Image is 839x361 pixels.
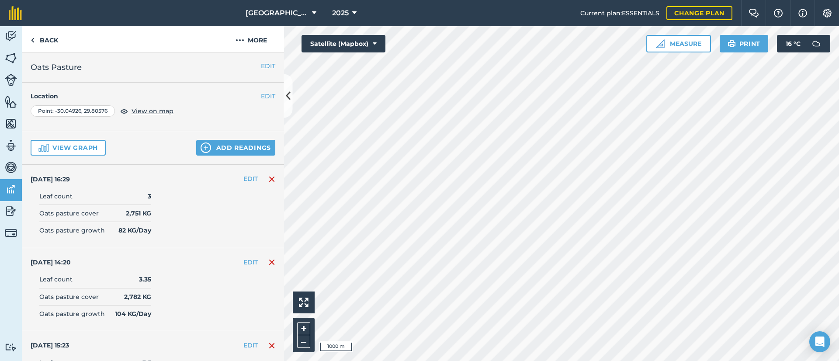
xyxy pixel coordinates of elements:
div: Point : -30.04926 , 29.80576 [31,105,115,117]
h4: [DATE] 16:29 [31,175,70,184]
strong: 2,751 KG [126,208,151,218]
img: svg+xml;base64,PD94bWwgdmVyc2lvbj0iMS4wIiBlbmNvZGluZz0idXRmLTgiPz4KPCEtLSBHZW5lcmF0b3I6IEFkb2JlIE... [5,74,17,86]
span: Leaf count [39,191,73,201]
img: svg+xml;base64,PHN2ZyB4bWxucz0iaHR0cDovL3d3dy53My5vcmcvMjAwMC9zdmciIHdpZHRoPSI1NiIgaGVpZ2h0PSI2MC... [5,117,17,130]
img: A cog icon [822,9,832,17]
img: Four arrows, one pointing top left, one top right, one bottom right and the last bottom left [299,298,309,307]
img: A question mark icon [773,9,784,17]
span: Leaf count [39,274,73,284]
img: svg+xml;base64,PD94bWwgdmVyc2lvbj0iMS4wIiBlbmNvZGluZz0idXRmLTgiPz4KPCEtLSBHZW5lcmF0b3I6IEFkb2JlIE... [808,35,825,52]
button: EDIT [243,340,258,350]
img: svg+xml;base64,PHN2ZyB4bWxucz0iaHR0cDovL3d3dy53My5vcmcvMjAwMC9zdmciIHdpZHRoPSIxNiIgaGVpZ2h0PSIyNC... [268,174,275,184]
img: svg+xml;base64,PHN2ZyB4bWxucz0iaHR0cDovL3d3dy53My5vcmcvMjAwMC9zdmciIHdpZHRoPSIxNyIgaGVpZ2h0PSIxNy... [798,8,807,18]
a: Back [22,26,67,52]
strong: 82 KG/Day [118,226,151,235]
h4: [DATE] 14:20 [31,258,71,267]
img: svg+xml;base64,PD94bWwgdmVyc2lvbj0iMS4wIiBlbmNvZGluZz0idXRmLTgiPz4KPCEtLSBHZW5lcmF0b3I6IEFkb2JlIE... [5,183,17,196]
img: svg+xml;base64,PHN2ZyB4bWxucz0iaHR0cDovL3d3dy53My5vcmcvMjAwMC9zdmciIHdpZHRoPSI1NiIgaGVpZ2h0PSI2MC... [5,52,17,65]
span: Current plan : ESSENTIALS [580,8,659,18]
img: svg+xml;base64,PHN2ZyB4bWxucz0iaHR0cDovL3d3dy53My5vcmcvMjAwMC9zdmciIHdpZHRoPSI5IiBoZWlnaHQ9IjI0Ii... [31,35,35,45]
strong: 3.35 [139,274,151,284]
button: – [297,335,310,348]
h4: Location [31,91,275,101]
img: svg+xml;base64,PHN2ZyB4bWxucz0iaHR0cDovL3d3dy53My5vcmcvMjAwMC9zdmciIHdpZHRoPSIyMCIgaGVpZ2h0PSIyNC... [236,35,244,45]
img: svg+xml;base64,PD94bWwgdmVyc2lvbj0iMS4wIiBlbmNvZGluZz0idXRmLTgiPz4KPCEtLSBHZW5lcmF0b3I6IEFkb2JlIE... [5,139,17,152]
h4: [DATE] 15:23 [31,341,69,350]
span: Oats pasture growth [39,226,105,235]
img: svg+xml;base64,PHN2ZyB4bWxucz0iaHR0cDovL3d3dy53My5vcmcvMjAwMC9zdmciIHdpZHRoPSIxNiIgaGVpZ2h0PSIyNC... [268,257,275,267]
strong: 104 KG/Day [115,309,151,319]
img: svg+xml;base64,PHN2ZyB4bWxucz0iaHR0cDovL3d3dy53My5vcmcvMjAwMC9zdmciIHdpZHRoPSIxNCIgaGVpZ2h0PSIyNC... [201,142,211,153]
img: svg+xml;base64,PD94bWwgdmVyc2lvbj0iMS4wIiBlbmNvZGluZz0idXRmLTgiPz4KPCEtLSBHZW5lcmF0b3I6IEFkb2JlIE... [5,161,17,174]
img: svg+xml;base64,PHN2ZyB4bWxucz0iaHR0cDovL3d3dy53My5vcmcvMjAwMC9zdmciIHdpZHRoPSIxOCIgaGVpZ2h0PSIyNC... [120,106,128,116]
button: EDIT [243,174,258,184]
img: svg+xml;base64,PD94bWwgdmVyc2lvbj0iMS4wIiBlbmNvZGluZz0idXRmLTgiPz4KPCEtLSBHZW5lcmF0b3I6IEFkb2JlIE... [5,205,17,218]
button: View graph [31,140,106,156]
span: [GEOGRAPHIC_DATA] Farming [246,8,309,18]
img: svg+xml;base64,PD94bWwgdmVyc2lvbj0iMS4wIiBlbmNvZGluZz0idXRmLTgiPz4KPCEtLSBHZW5lcmF0b3I6IEFkb2JlIE... [38,142,49,153]
button: Satellite (Mapbox) [302,35,385,52]
button: Print [720,35,769,52]
img: svg+xml;base64,PD94bWwgdmVyc2lvbj0iMS4wIiBlbmNvZGluZz0idXRmLTgiPz4KPCEtLSBHZW5lcmF0b3I6IEFkb2JlIE... [5,30,17,43]
span: Oats pasture cover [39,208,99,218]
h2: Oats Pasture [31,61,275,73]
button: Measure [646,35,711,52]
div: Open Intercom Messenger [809,331,830,352]
button: View on map [120,106,173,116]
img: Ruler icon [656,39,665,48]
img: fieldmargin Logo [9,6,22,20]
img: svg+xml;base64,PHN2ZyB4bWxucz0iaHR0cDovL3d3dy53My5vcmcvMjAwMC9zdmciIHdpZHRoPSI1NiIgaGVpZ2h0PSI2MC... [5,95,17,108]
img: svg+xml;base64,PHN2ZyB4bWxucz0iaHR0cDovL3d3dy53My5vcmcvMjAwMC9zdmciIHdpZHRoPSIxNiIgaGVpZ2h0PSIyNC... [268,340,275,351]
a: Change plan [666,6,732,20]
button: 16 °C [777,35,830,52]
img: svg+xml;base64,PD94bWwgdmVyc2lvbj0iMS4wIiBlbmNvZGluZz0idXRmLTgiPz4KPCEtLSBHZW5lcmF0b3I6IEFkb2JlIE... [5,343,17,351]
strong: 3 [148,191,151,201]
img: svg+xml;base64,PHN2ZyB4bWxucz0iaHR0cDovL3d3dy53My5vcmcvMjAwMC9zdmciIHdpZHRoPSIxOSIgaGVpZ2h0PSIyNC... [728,38,736,49]
span: View on map [132,106,173,116]
button: Add readings [196,140,275,156]
button: EDIT [261,61,275,71]
img: Two speech bubbles overlapping with the left bubble in the forefront [749,9,759,17]
span: 16 ° C [786,35,801,52]
span: Oats pasture cover [39,292,99,302]
button: EDIT [261,91,275,101]
button: EDIT [243,257,258,267]
button: More [218,26,284,52]
strong: 2,782 KG [124,292,151,302]
button: + [297,322,310,335]
span: Oats pasture growth [39,309,105,319]
img: svg+xml;base64,PD94bWwgdmVyc2lvbj0iMS4wIiBlbmNvZGluZz0idXRmLTgiPz4KPCEtLSBHZW5lcmF0b3I6IEFkb2JlIE... [5,227,17,239]
span: 2025 [332,8,349,18]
